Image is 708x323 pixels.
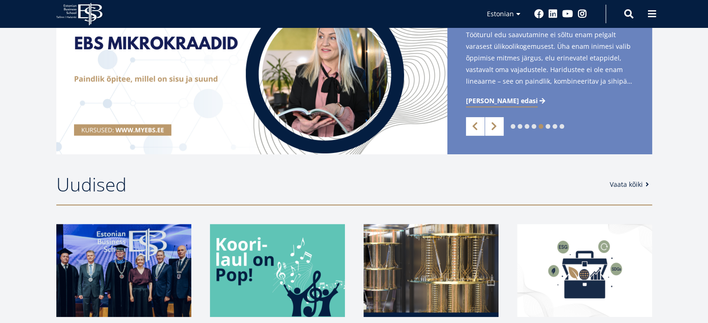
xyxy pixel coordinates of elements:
a: 6 [546,124,550,129]
img: Startup toolkit image [517,224,652,317]
a: 4 [532,124,536,129]
a: Linkedin [548,9,558,19]
a: Youtube [562,9,573,19]
a: Facebook [534,9,544,19]
a: 3 [525,124,529,129]
a: Vaata kõiki [610,180,652,189]
a: Next [485,117,504,136]
a: [PERSON_NAME] edasi [466,96,547,105]
a: 1 [511,124,515,129]
h2: Uudised [56,173,600,196]
img: a [364,224,499,317]
a: 7 [553,124,557,129]
a: 8 [560,124,564,129]
span: [PERSON_NAME] edasi [466,96,538,105]
a: Previous [466,117,485,136]
span: Tööturul edu saavutamine ei sõltu enam pelgalt varasest ülikoolikogemusest. Üha enam inimesi vali... [466,29,634,90]
a: 5 [539,124,543,129]
img: a [210,224,345,317]
span: lineaarne – see on paindlik, kombineeritav ja sihipärane. Just selles suunas liigub ka Estonian B... [466,75,634,87]
a: 2 [518,124,522,129]
a: Instagram [578,9,587,19]
img: a [56,224,191,317]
